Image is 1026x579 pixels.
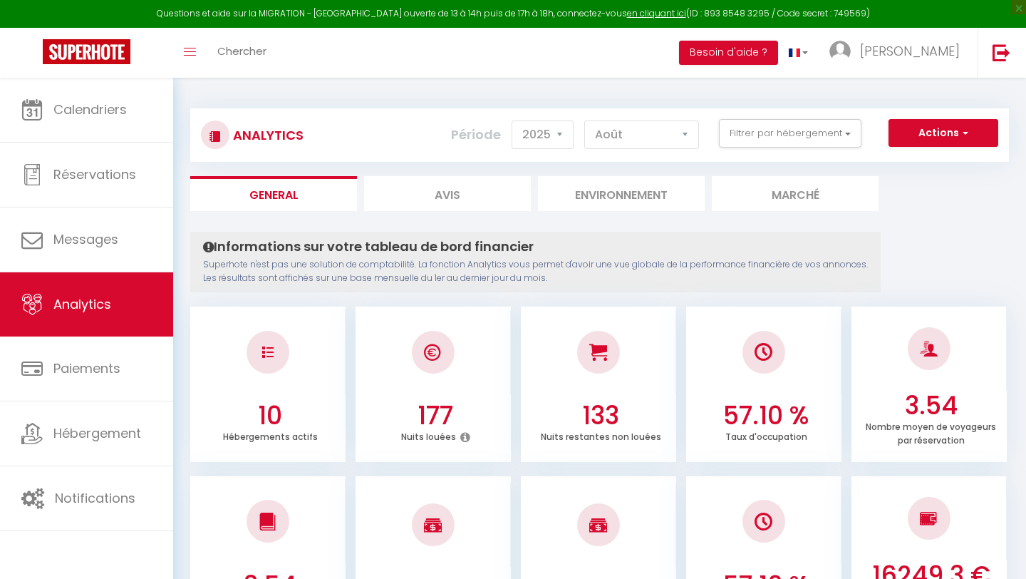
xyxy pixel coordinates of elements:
[541,428,661,443] p: Nuits restantes non louées
[859,391,1003,421] h3: 3.54
[829,41,851,62] img: ...
[401,428,456,443] p: Nuits louées
[920,510,938,527] img: NO IMAGE
[217,43,266,58] span: Chercher
[262,347,274,358] img: NO IMAGE
[53,295,111,313] span: Analytics
[712,176,879,211] li: Marché
[53,230,118,248] span: Messages
[53,359,120,377] span: Paiements
[993,43,1010,61] img: logout
[198,401,342,431] h3: 10
[679,41,778,65] button: Besoin d'aide ?
[190,176,357,211] li: General
[43,39,130,64] img: Super Booking
[866,418,996,446] p: Nombre moyen de voyageurs par réservation
[53,101,127,118] span: Calendriers
[755,513,772,531] img: NO IMAGE
[627,7,686,19] a: en cliquant ici
[888,119,998,148] button: Actions
[203,239,868,255] h4: Informations sur votre tableau de bord financier
[203,258,868,285] p: Superhote n'est pas une solution de comptabilité. La fonction Analytics vous permet d'avoir une v...
[363,401,507,431] h3: 177
[694,401,838,431] h3: 57.10 %
[55,489,135,507] span: Notifications
[451,119,501,150] label: Période
[966,519,1026,579] iframe: LiveChat chat widget
[53,424,141,442] span: Hébergement
[223,428,318,443] p: Hébergements actifs
[725,428,807,443] p: Taux d'occupation
[538,176,705,211] li: Environnement
[53,165,136,183] span: Réservations
[229,119,304,151] h3: Analytics
[364,176,531,211] li: Avis
[719,119,861,148] button: Filtrer par hébergement
[860,42,960,60] span: [PERSON_NAME]
[819,28,978,78] a: ... [PERSON_NAME]
[529,401,673,431] h3: 133
[207,28,277,78] a: Chercher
